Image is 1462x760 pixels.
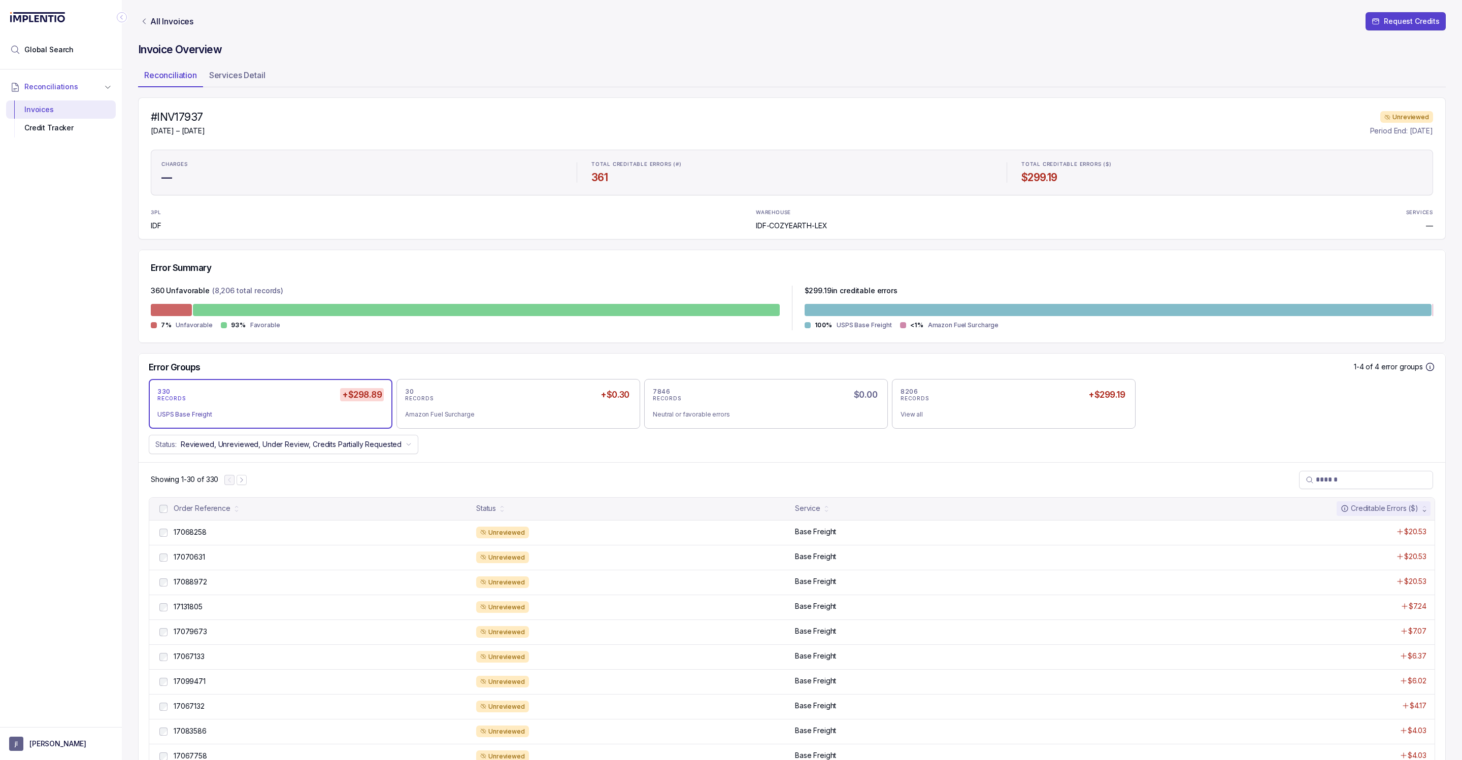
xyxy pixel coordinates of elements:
div: Unreviewed [476,726,529,738]
button: Request Credits [1366,12,1446,30]
p: Showing 1-30 of 330 [151,474,218,485]
p: $7.07 [1408,626,1426,636]
p: $ 299.19 in creditable errors [805,286,898,298]
input: checkbox-checkbox [159,653,168,661]
input: checkbox-checkbox [159,703,168,711]
p: Base Freight [795,651,836,661]
p: RECORDS [405,396,434,402]
input: checkbox-checkbox [159,628,168,636]
p: 17067133 [174,651,205,662]
p: 100% [815,321,833,329]
h5: Error Summary [151,262,211,273]
div: Remaining page entries [151,474,218,485]
p: CHARGES [161,161,188,167]
div: Reconciliations [6,98,116,140]
div: Unreviewed [1380,111,1433,123]
p: error groups [1381,362,1423,372]
p: Base Freight [795,601,836,611]
p: 1-4 of 4 [1354,362,1381,372]
span: Reconciliations [24,82,78,92]
p: Base Freight [795,576,836,586]
button: Reconciliations [6,76,116,98]
h5: +$0.30 [599,388,632,401]
h4: #INV17937 [151,110,205,124]
p: TOTAL CREDITABLE ERRORS ($) [1021,161,1112,167]
input: checkbox-checkbox [159,603,168,611]
p: Base Freight [795,701,836,711]
p: [DATE] – [DATE] [151,126,205,136]
p: $20.53 [1404,576,1426,586]
p: Base Freight [795,527,836,537]
p: 360 Unfavorable [151,286,210,298]
p: Services Detail [209,69,265,81]
div: Unreviewed [476,651,529,663]
input: checkbox-checkbox [159,505,168,513]
li: Tab Reconciliation [138,67,203,87]
input: checkbox-checkbox [159,678,168,686]
div: Credit Tracker [14,119,108,137]
input: checkbox-checkbox [159,529,168,537]
button: Next Page [237,475,247,485]
div: Neutral or favorable errors [653,409,871,420]
span: User initials [9,737,23,751]
p: $20.53 [1404,527,1426,537]
h4: $299.19 [1021,170,1422,185]
p: Unfavorable [176,320,213,330]
p: — [1426,221,1433,231]
p: <1% [910,321,924,329]
p: (8,206 total records) [212,286,283,298]
button: Status:Reviewed, Unreviewed, Under Review, Credits Partially Requested [149,435,418,454]
p: IDF [151,221,177,231]
p: RECORDS [901,396,929,402]
div: USPS Base Freight [157,409,376,420]
div: Unreviewed [476,701,529,713]
p: Base Freight [795,726,836,736]
div: Unreviewed [476,527,529,539]
p: 3PL [151,210,177,216]
li: Statistic TOTAL CREDITABLE ERRORS ($) [1015,154,1428,191]
p: 8206 [901,388,918,396]
p: $7.24 [1409,601,1426,611]
p: 17088972 [174,577,207,587]
div: Unreviewed [476,626,529,638]
p: $20.53 [1404,551,1426,562]
p: 17070631 [174,552,205,562]
div: Unreviewed [476,551,529,564]
p: $4.17 [1410,701,1426,711]
ul: Statistic Highlights [151,150,1433,195]
p: 17083586 [174,726,207,736]
p: TOTAL CREDITABLE ERRORS (#) [591,161,682,167]
div: Status [476,503,496,513]
h5: +$298.89 [340,388,384,401]
h5: $0.00 [852,388,879,401]
div: View all [901,409,1119,420]
p: 330 [157,388,171,396]
p: IDF-COZYEARTH-LEX [756,221,827,231]
p: $6.02 [1408,676,1426,686]
div: Invoices [14,100,108,119]
p: RECORDS [157,396,186,402]
p: Favorable [250,320,280,330]
p: Base Freight [795,626,836,636]
p: SERVICES [1406,210,1433,216]
h5: +$299.19 [1086,388,1127,401]
p: $4.03 [1408,726,1426,736]
p: Base Freight [795,676,836,686]
p: [PERSON_NAME] [29,739,86,749]
h5: Error Groups [149,362,201,373]
div: Unreviewed [476,601,529,613]
ul: Tab Group [138,67,1446,87]
p: 17068258 [174,527,207,537]
button: User initials[PERSON_NAME] [9,737,113,751]
p: WAREHOUSE [756,210,791,216]
input: checkbox-checkbox [159,728,168,736]
h4: — [161,170,562,185]
p: Period End: [DATE] [1370,126,1433,136]
li: Tab Services Detail [203,67,272,87]
p: 17067132 [174,701,205,711]
input: checkbox-checkbox [159,554,168,562]
p: $6.37 [1408,651,1426,661]
p: Request Credits [1384,16,1440,26]
div: Unreviewed [476,676,529,688]
div: Order Reference [174,503,230,513]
